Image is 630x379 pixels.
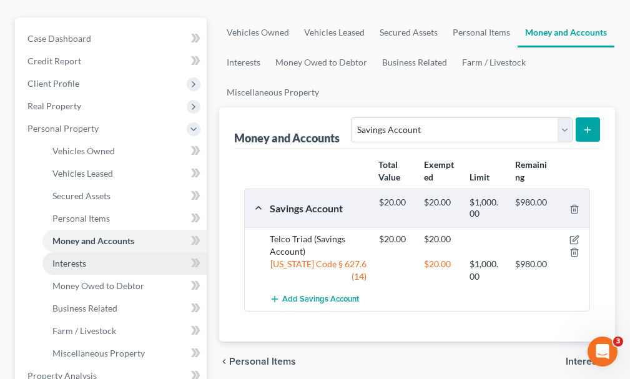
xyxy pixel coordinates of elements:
[229,357,296,367] span: Personal Items
[42,207,207,230] a: Personal Items
[375,47,455,77] a: Business Related
[378,159,400,182] strong: Total Value
[52,325,116,336] span: Farm / Livestock
[509,258,554,283] div: $980.00
[42,275,207,297] a: Money Owed to Debtor
[509,197,554,220] div: $980.00
[297,17,372,47] a: Vehicles Leased
[373,197,418,220] div: $20.00
[263,258,373,283] div: [US_STATE] Code § 627.6 (14)
[52,348,145,358] span: Miscellaneous Property
[42,162,207,185] a: Vehicles Leased
[445,17,518,47] a: Personal Items
[270,288,359,311] button: Add Savings Account
[27,56,81,66] span: Credit Report
[42,297,207,320] a: Business Related
[424,159,454,182] strong: Exempted
[418,258,463,283] div: $20.00
[263,233,373,258] div: Telco Triad (Savings Account)
[372,17,445,47] a: Secured Assets
[42,252,207,275] a: Interests
[42,230,207,252] a: Money and Accounts
[219,357,229,367] i: chevron_left
[463,258,509,283] div: $1,000.00
[219,17,297,47] a: Vehicles Owned
[470,172,490,182] strong: Limit
[613,337,623,347] span: 3
[27,78,79,89] span: Client Profile
[219,357,296,367] button: chevron_left Personal Items
[17,27,207,50] a: Case Dashboard
[42,185,207,207] a: Secured Assets
[42,342,207,365] a: Miscellaneous Property
[52,190,111,201] span: Secured Assets
[418,233,463,245] div: $20.00
[566,357,615,367] button: Interests chevron_right
[42,320,207,342] a: Farm / Livestock
[52,280,144,291] span: Money Owed to Debtor
[219,47,268,77] a: Interests
[52,168,113,179] span: Vehicles Leased
[52,145,115,156] span: Vehicles Owned
[282,295,359,305] span: Add Savings Account
[234,130,340,145] div: Money and Accounts
[418,197,463,220] div: $20.00
[52,303,117,313] span: Business Related
[515,159,547,182] strong: Remaining
[27,33,91,44] span: Case Dashboard
[518,17,614,47] a: Money and Accounts
[455,47,533,77] a: Farm / Livestock
[268,47,375,77] a: Money Owed to Debtor
[373,233,418,245] div: $20.00
[588,337,618,367] iframe: Intercom live chat
[17,50,207,72] a: Credit Report
[27,123,99,134] span: Personal Property
[263,202,373,215] div: Savings Account
[219,77,327,107] a: Miscellaneous Property
[27,101,81,111] span: Real Property
[52,213,110,224] span: Personal Items
[566,357,605,367] span: Interests
[463,197,509,220] div: $1,000.00
[42,140,207,162] a: Vehicles Owned
[52,235,134,246] span: Money and Accounts
[52,258,86,268] span: Interests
